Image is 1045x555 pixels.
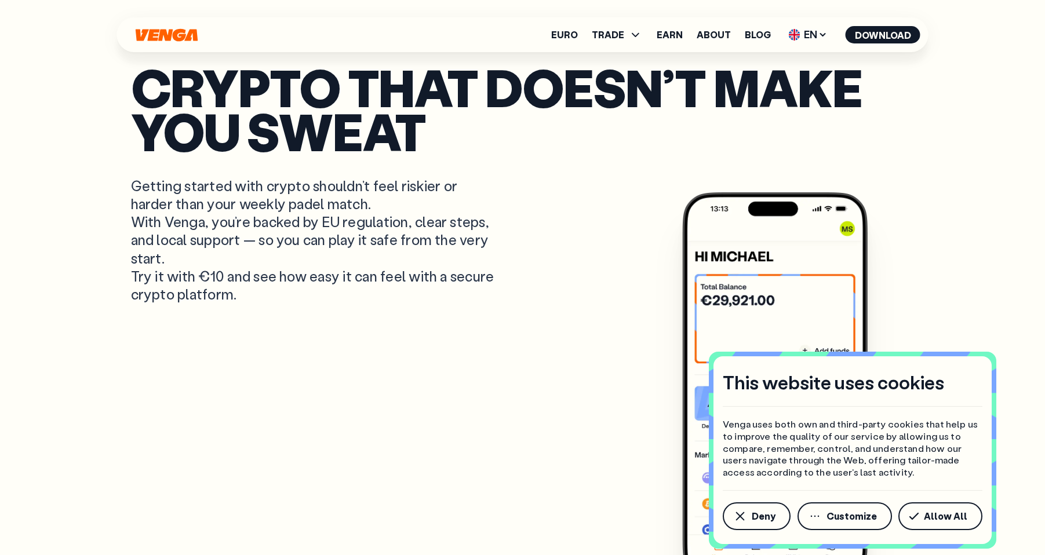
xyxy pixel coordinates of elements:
[846,26,920,43] button: Download
[789,29,800,41] img: flag-uk
[592,28,643,42] span: TRADE
[924,512,967,521] span: Allow All
[785,25,832,44] span: EN
[134,28,199,42] svg: Home
[752,512,775,521] span: Deny
[723,418,982,479] p: Venga uses both own and third-party cookies that help us to improve the quality of our service by...
[745,30,771,39] a: Blog
[657,30,683,39] a: Earn
[131,65,915,154] p: Crypto that doesn’t make you sweat
[798,502,892,530] button: Customize
[592,30,624,39] span: TRADE
[551,30,578,39] a: Euro
[898,502,982,530] button: Allow All
[131,177,497,303] p: Getting started with crypto shouldn’t feel riskier or harder than your weekly padel match. With V...
[723,370,944,395] h4: This website uses cookies
[697,30,731,39] a: About
[723,502,791,530] button: Deny
[826,512,877,521] span: Customize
